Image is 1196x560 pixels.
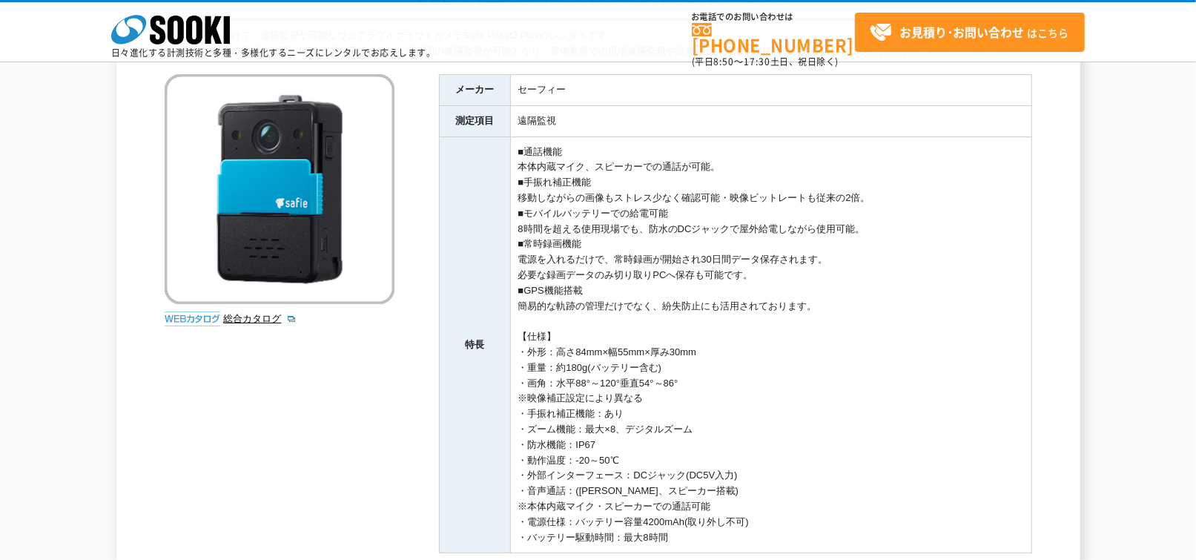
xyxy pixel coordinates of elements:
td: 遠隔監視 [510,105,1031,136]
span: お電話でのお問い合わせは [692,13,855,22]
span: 8:50 [714,55,735,68]
td: セーフィー [510,74,1031,105]
span: はこちら [870,22,1068,44]
th: メーカー [439,74,510,105]
img: ウェアラブルクラウドカメラ Safie Pocket2 Plus [165,74,394,304]
span: 17:30 [744,55,770,68]
td: ■通話機能 本体内蔵マイク、スピーカーでの通話が可能。 ■手振れ補正機能 移動しながらの画像もストレス少なく確認可能・映像ビットレートも従来の2倍。 ■モバイルバッテリーでの給電可能 8時間を超... [510,136,1031,553]
img: webカタログ [165,312,220,326]
p: 日々進化する計測技術と多種・多様化するニーズにレンタルでお応えします。 [111,48,436,57]
th: 測定項目 [439,105,510,136]
a: お見積り･お問い合わせはこちら [855,13,1085,52]
strong: お見積り･お問い合わせ [899,23,1024,41]
span: (平日 ～ 土日、祝日除く) [692,55,839,68]
th: 特長 [439,136,510,553]
a: 総合カタログ [224,313,297,324]
a: [PHONE_NUMBER] [692,23,855,53]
